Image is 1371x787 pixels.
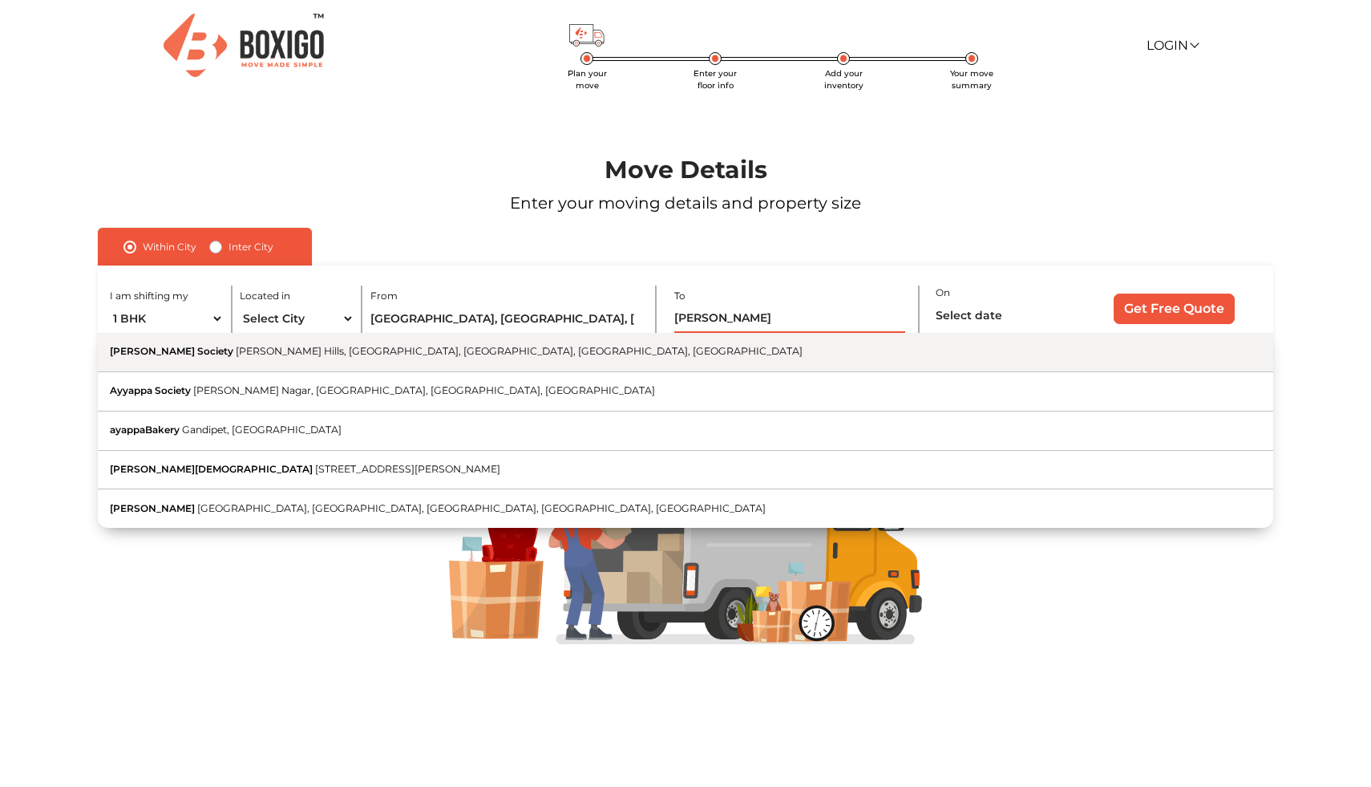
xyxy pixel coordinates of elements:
[164,14,324,77] img: Boxigo
[370,305,640,333] input: Locality
[197,502,766,514] span: [GEOGRAPHIC_DATA], [GEOGRAPHIC_DATA], [GEOGRAPHIC_DATA], [GEOGRAPHIC_DATA], [GEOGRAPHIC_DATA]
[98,412,1273,451] button: ayappaBakeryGandipet, [GEOGRAPHIC_DATA]
[110,463,313,475] span: [PERSON_NAME][DEMOGRAPHIC_DATA]
[182,424,342,436] span: Gandipet, [GEOGRAPHIC_DATA]
[143,237,196,257] label: Within City
[1114,294,1235,324] input: Get Free Quote
[694,68,737,91] span: Enter your floor info
[110,384,191,396] span: Ayyappa Society
[950,68,993,91] span: Your move summary
[674,305,905,333] input: Locality
[936,302,1071,330] input: Select date
[98,372,1273,412] button: Ayyappa Society[PERSON_NAME] Nagar, [GEOGRAPHIC_DATA], [GEOGRAPHIC_DATA], [GEOGRAPHIC_DATA]
[55,191,1316,215] p: Enter your moving details and property size
[110,345,233,357] span: [PERSON_NAME] Society
[315,463,500,475] span: [STREET_ADDRESS][PERSON_NAME]
[936,286,950,300] label: On
[674,289,685,303] label: To
[240,289,290,303] label: Located in
[824,68,863,91] span: Add your inventory
[370,289,398,303] label: From
[110,424,180,436] span: ayappaBakery
[110,502,195,514] span: [PERSON_NAME]
[568,68,607,91] span: Plan your move
[110,289,188,303] label: I am shifting my
[55,156,1316,185] h1: Move Details
[98,333,1273,372] button: [PERSON_NAME] Society[PERSON_NAME] Hills, [GEOGRAPHIC_DATA], [GEOGRAPHIC_DATA], [GEOGRAPHIC_DATA]...
[193,384,655,396] span: [PERSON_NAME] Nagar, [GEOGRAPHIC_DATA], [GEOGRAPHIC_DATA], [GEOGRAPHIC_DATA]
[1147,38,1198,53] a: Login
[228,237,273,257] label: Inter City
[955,330,1004,347] label: Is flexible?
[98,489,1273,528] button: [PERSON_NAME][GEOGRAPHIC_DATA], [GEOGRAPHIC_DATA], [GEOGRAPHIC_DATA], [GEOGRAPHIC_DATA], [GEOGRAP...
[98,451,1273,490] button: [PERSON_NAME][DEMOGRAPHIC_DATA][STREET_ADDRESS][PERSON_NAME]
[236,345,803,357] span: [PERSON_NAME] Hills, [GEOGRAPHIC_DATA], [GEOGRAPHIC_DATA], [GEOGRAPHIC_DATA], [GEOGRAPHIC_DATA]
